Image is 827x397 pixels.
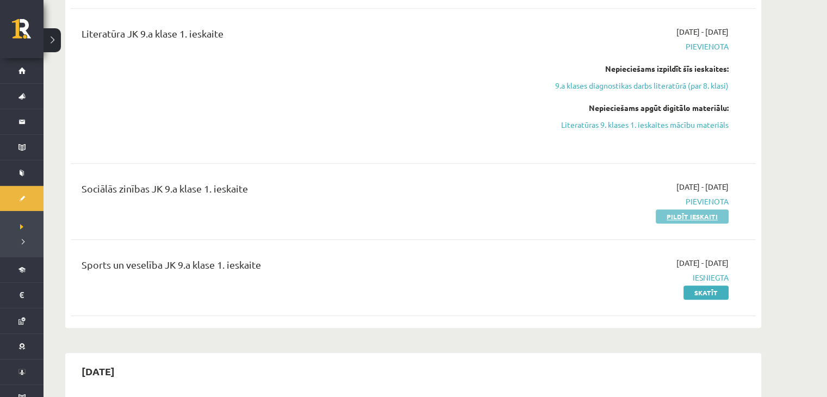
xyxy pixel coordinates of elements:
[683,286,729,300] a: Skatīt
[12,19,43,46] a: Rīgas 1. Tālmācības vidusskola
[656,209,729,224] a: Pildīt ieskaiti
[82,257,507,277] div: Sports un veselība JK 9.a klase 1. ieskaite
[82,181,507,201] div: Sociālās zinības JK 9.a klase 1. ieskaite
[524,63,729,75] div: Nepieciešams izpildīt šīs ieskaites:
[676,181,729,193] span: [DATE] - [DATE]
[524,41,729,52] span: Pievienota
[524,196,729,207] span: Pievienota
[524,102,729,114] div: Nepieciešams apgūt digitālo materiālu:
[71,358,126,384] h2: [DATE]
[524,119,729,131] a: Literatūras 9. klases 1. ieskaites mācību materiāls
[676,26,729,38] span: [DATE] - [DATE]
[82,26,507,46] div: Literatūra JK 9.a klase 1. ieskaite
[676,257,729,269] span: [DATE] - [DATE]
[524,80,729,91] a: 9.a klases diagnostikas darbs literatūrā (par 8. klasi)
[524,272,729,283] span: Iesniegta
